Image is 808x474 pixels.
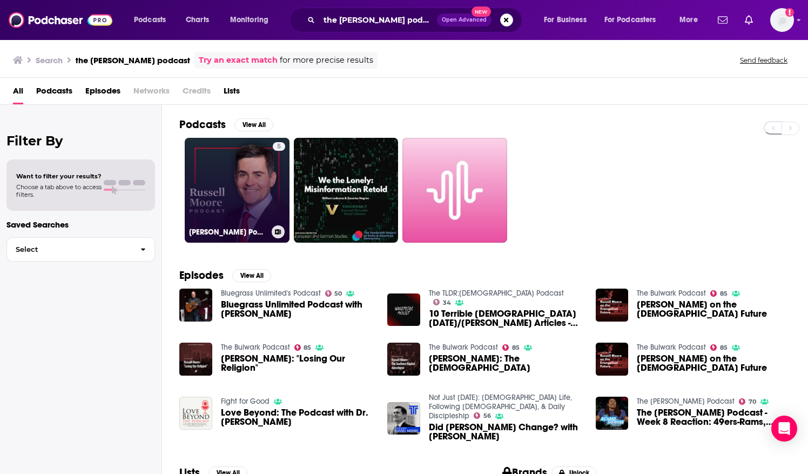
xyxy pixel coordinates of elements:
img: Did Russell Moore Change? with Russell Moore [387,402,420,435]
span: 56 [483,413,491,418]
a: Russell Moore: "Losing Our Religion" [221,354,375,372]
a: The Bulwark Podcast [637,343,706,352]
a: 34 [433,299,451,305]
img: Russell Moore: "Losing Our Religion" [179,343,212,376]
span: 34 [443,301,451,305]
button: open menu [536,11,600,29]
a: 85 [710,344,728,351]
a: 70 [739,398,756,405]
span: [PERSON_NAME]: "Losing Our Religion" [221,354,375,372]
span: For Business [544,12,587,28]
a: The Richard Sherman Podcast - Week 8 Reaction: 49ers-Rams, Giants-Seahawks, Russell Wilson, DJ Mo... [596,397,629,430]
button: open menu [672,11,711,29]
a: Not Just Sunday: Christian Life, Following Jesus, & Daily Discipleship [429,393,572,420]
button: Show profile menu [770,8,794,32]
a: The TLDR:Christianity Podcast [429,289,564,298]
span: Podcasts [134,12,166,28]
a: The Colin Cowherd Podcast [637,397,735,406]
span: For Podcasters [604,12,656,28]
span: 85 [720,291,728,296]
span: 5 [277,142,281,152]
button: View All [232,269,271,282]
p: Saved Searches [6,219,155,230]
img: 10 Terrible Christianity Today/Russell Moore Articles - Wokepedia Podcast 005 [387,293,420,326]
button: View All [234,118,273,131]
span: Love Beyond: The Podcast with Dr. [PERSON_NAME] [221,408,375,426]
a: Podcasts [36,82,72,104]
a: 85 [710,290,728,297]
a: Love Beyond: The Podcast with Dr. Russell Moore [221,408,375,426]
a: The Bulwark Podcast [429,343,498,352]
div: Search podcasts, credits, & more... [300,8,533,32]
span: [PERSON_NAME]: The [DEMOGRAPHIC_DATA] [429,354,583,372]
a: PodcastsView All [179,118,273,131]
a: Did Russell Moore Change? with Russell Moore [429,423,583,441]
button: Select [6,237,155,262]
span: Credits [183,82,211,104]
h3: Search [36,55,63,65]
span: 70 [749,399,756,404]
a: Show notifications dropdown [740,11,757,29]
span: 10 Terrible [DEMOGRAPHIC_DATA] [DATE]/[PERSON_NAME] Articles - Wokepedia Podcast 005 [429,309,583,328]
a: Russell Moore on the Evangelical Future [596,289,629,322]
h2: Podcasts [179,118,226,131]
a: Charts [179,11,216,29]
span: Select [7,246,132,253]
a: Russell Moore: The Southern Baptist Apocalypse [429,354,583,372]
button: open menu [223,11,282,29]
span: for more precise results [280,54,373,66]
span: 50 [334,291,342,296]
span: Bluegrass Unlimited Podcast with [PERSON_NAME] [221,300,375,318]
img: Bluegrass Unlimited Podcast with Russell Moore [179,289,212,322]
a: The Richard Sherman Podcast - Week 8 Reaction: 49ers-Rams, Giants-Seahawks, Russell Wilson, DJ Mo... [637,408,791,426]
span: Choose a tab above to access filters. [16,183,102,198]
span: Charts [186,12,209,28]
a: Episodes [85,82,120,104]
button: Open AdvancedNew [437,14,491,26]
h2: Filter By [6,133,155,149]
img: Russell Moore on the Evangelical Future [596,343,629,376]
a: 85 [294,344,312,351]
a: Show notifications dropdown [713,11,732,29]
svg: Add a profile image [785,8,794,17]
a: Russell Moore on the Evangelical Future [637,354,791,372]
h3: the [PERSON_NAME] podcast [76,55,190,65]
img: Podchaser - Follow, Share and Rate Podcasts [9,10,112,30]
span: [PERSON_NAME] on the [DEMOGRAPHIC_DATA] Future [637,300,791,318]
a: 5 [273,142,285,151]
div: Open Intercom Messenger [771,416,797,442]
input: Search podcasts, credits, & more... [319,11,437,29]
a: Bluegrass Unlimited Podcast with Russell Moore [221,300,375,318]
a: Bluegrass Unlimited's Podcast [221,289,321,298]
a: All [13,82,23,104]
span: Want to filter your results? [16,172,102,180]
span: The [PERSON_NAME] Podcast - Week 8 Reaction: 49ers-Rams, Giants-Seahawks, [PERSON_NAME], [PERSON_... [637,408,791,426]
img: User Profile [770,8,794,32]
span: 85 [720,345,728,350]
a: EpisodesView All [179,269,271,282]
span: Monitoring [230,12,268,28]
a: 56 [474,412,491,419]
a: Fight for Good [221,397,270,406]
a: 10 Terrible Christianity Today/Russell Moore Articles - Wokepedia Podcast 005 [429,309,583,328]
span: Did [PERSON_NAME] Change? with [PERSON_NAME] [429,423,583,441]
a: 50 [325,290,342,297]
h2: Episodes [179,269,224,282]
span: 85 [304,345,311,350]
a: 85 [502,344,520,351]
span: 85 [512,345,520,350]
button: open menu [597,11,672,29]
a: Lists [224,82,240,104]
span: New [472,6,491,17]
span: [PERSON_NAME] on the [DEMOGRAPHIC_DATA] Future [637,354,791,372]
a: 5[PERSON_NAME] Podcast [185,138,289,243]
